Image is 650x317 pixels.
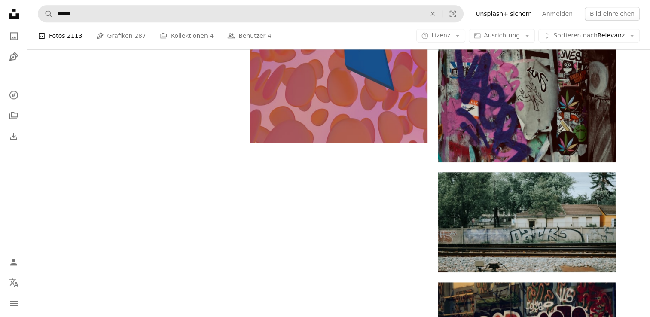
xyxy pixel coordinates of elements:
a: Kollektionen [5,107,22,124]
a: Anmelden [537,7,578,21]
span: 4 [210,31,214,41]
button: Sortieren nachRelevanz [538,29,640,43]
button: Löschen [423,6,442,22]
a: Startseite — Unsplash [5,5,22,24]
a: Fotos [5,27,22,45]
button: Ausrichtung [469,29,535,43]
span: Lizenz [431,32,450,39]
a: Anmelden / Registrieren [5,253,22,271]
a: Kollektionen 4 [160,22,214,50]
a: Bisherige Downloads [5,128,22,145]
button: Lizenz [416,29,465,43]
a: Benutzer 4 [227,22,272,50]
button: Sprache [5,274,22,291]
a: Grafiken [5,48,22,65]
button: Visuelle Suche [442,6,463,22]
span: 4 [268,31,272,41]
form: Finden Sie Bildmaterial auf der ganzen Webseite [38,5,464,22]
img: Bahngleise mit mit Graffiti beschmierten Mauern und Häusern. [438,172,615,272]
button: Menü [5,295,22,312]
a: Unsplash+ sichern [470,7,537,21]
button: Unsplash suchen [38,6,53,22]
span: Relevanz [553,32,625,40]
span: Ausrichtung [484,32,520,39]
span: 287 [134,31,146,41]
span: Sortieren nach [553,32,598,39]
button: Bild einreichen [585,7,640,21]
a: Bahngleise mit mit Graffiti beschmierten Mauern und Häusern. [438,218,615,226]
a: Grafiken 287 [96,22,146,50]
a: Entdecken [5,86,22,104]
